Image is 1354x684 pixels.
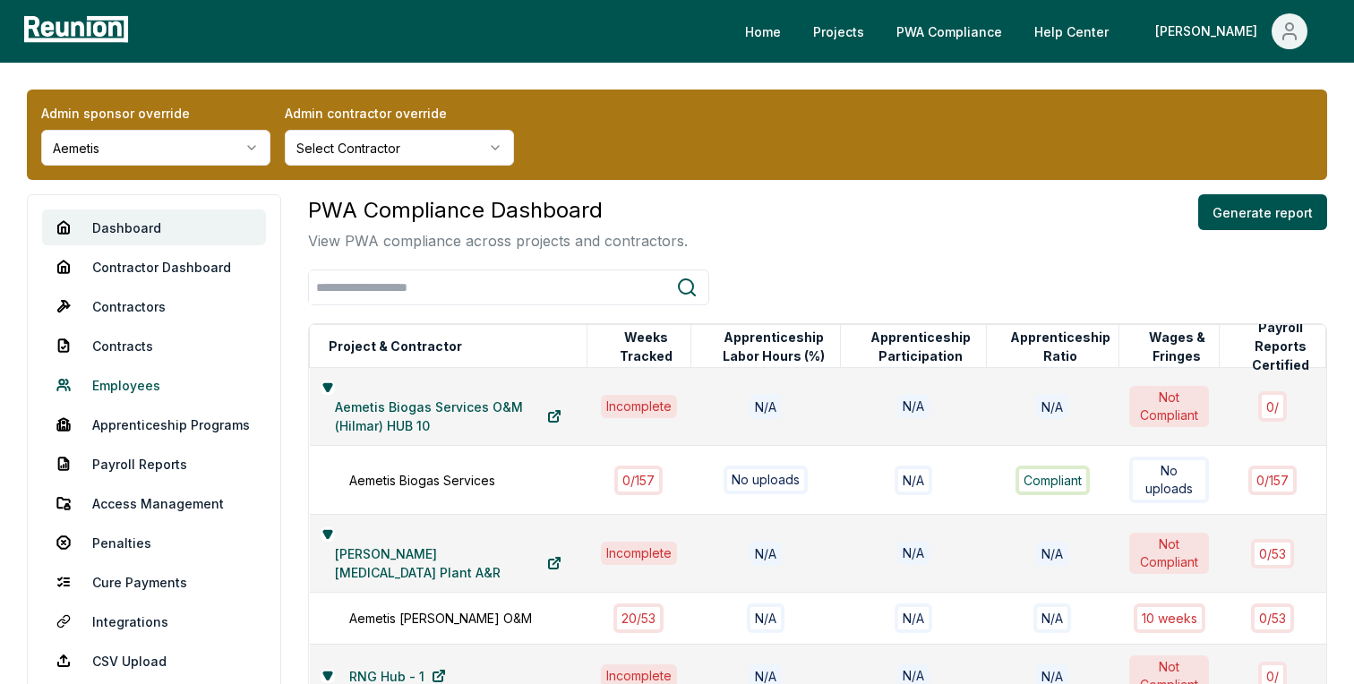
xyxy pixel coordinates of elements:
button: Apprenticeship Ratio [1002,329,1118,364]
p: View PWA compliance across projects and contractors. [308,230,688,252]
div: 10 week s [1134,603,1205,633]
a: Apprenticeship Programs [42,406,266,442]
div: 0 / [1258,391,1287,421]
div: N/A [895,466,932,495]
div: Aemetis [PERSON_NAME] O&M [349,609,604,628]
div: [PERSON_NAME] [1155,13,1264,49]
a: Dashboard [42,209,266,245]
label: Admin sponsor override [41,104,270,123]
div: No uploads [724,466,808,494]
a: Cure Payments [42,564,266,600]
a: [PERSON_NAME] [MEDICAL_DATA] Plant A&R [321,545,576,581]
a: Help Center [1020,13,1123,49]
div: N/A [750,542,782,566]
button: Weeks Tracked [603,329,690,364]
button: Wages & Fringes [1135,329,1219,364]
div: N/A [897,395,930,418]
div: Not Compliant [1129,386,1208,427]
a: Employees [42,367,266,403]
div: N/A [1033,603,1071,633]
div: No uploads [1129,457,1208,503]
a: Access Management [42,485,266,521]
a: Penalties [42,525,266,560]
h3: PWA Compliance Dashboard [308,194,688,227]
a: Aemetis Biogas Services O&M (Hilmar) HUB 10 [321,398,576,434]
div: N/A [895,603,932,633]
a: Payroll Reports [42,446,266,482]
div: 0 / 53 [1251,539,1294,569]
div: 0 / 53 [1251,603,1294,633]
div: Aemetis Biogas Services [349,471,604,490]
div: Incomplete [601,542,677,565]
div: 0 / 157 [1248,466,1297,495]
div: 0 / 157 [614,466,663,495]
div: N/A [1036,394,1068,418]
label: Admin contractor override [285,104,514,123]
div: N/A [750,394,782,418]
a: Home [731,13,795,49]
button: [PERSON_NAME] [1141,13,1322,49]
a: Projects [799,13,878,49]
button: Project & Contractor [325,329,466,364]
button: Payroll Reports Certified [1235,329,1325,364]
div: 20 / 53 [613,603,664,633]
a: PWA Compliance [882,13,1016,49]
button: Apprenticeship Participation [856,329,985,364]
a: Integrations [42,603,266,639]
div: Not Compliant [1129,533,1208,574]
button: Generate report [1198,194,1327,230]
a: CSV Upload [42,643,266,679]
nav: Main [731,13,1336,49]
div: N/A [897,542,930,565]
div: N/A [1036,542,1068,566]
div: N/A [747,603,784,633]
a: Contractor Dashboard [42,249,266,285]
div: Incomplete [601,395,677,418]
div: Compliant [1015,466,1090,495]
a: Contractors [42,288,266,324]
button: Apprenticeship Labor Hours (%) [707,329,840,364]
a: Contracts [42,328,266,363]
